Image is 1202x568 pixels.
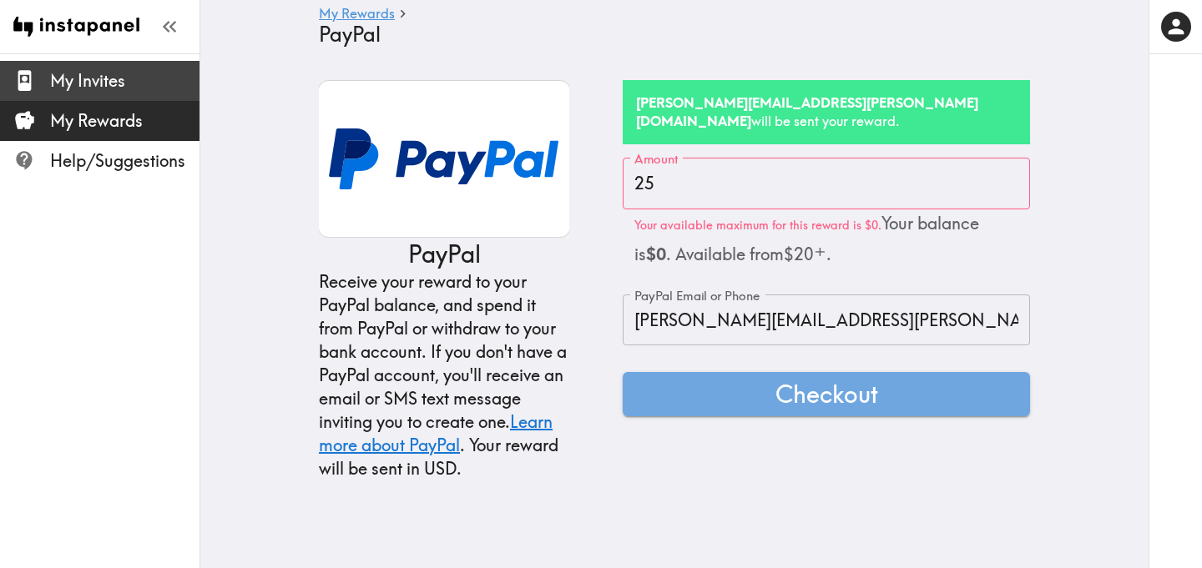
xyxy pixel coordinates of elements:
a: My Rewards [319,7,395,23]
img: PayPal [319,80,569,238]
p: PayPal [408,238,481,270]
span: Checkout [775,377,878,410]
h4: PayPal [319,23,1017,47]
label: Amount [634,150,679,168]
b: $0 [646,244,666,264]
label: PayPal Email or Phone [634,287,760,305]
span: Your balance is . Available from $20 . [634,213,979,264]
span: ⁺ [814,240,826,269]
button: Checkout [623,372,1030,415]
b: [PERSON_NAME][EMAIL_ADDRESS][PERSON_NAME][DOMAIN_NAME] [636,94,978,129]
span: My Invites [50,69,199,93]
h6: will be sent your reward. [636,93,1017,131]
span: Help/Suggestions [50,149,199,173]
p: Your available maximum for this reward is $0. [634,212,1018,268]
div: Receive your reward to your PayPal balance, and spend it from PayPal or withdraw to your bank acc... [319,270,569,480]
span: My Rewards [50,109,199,133]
